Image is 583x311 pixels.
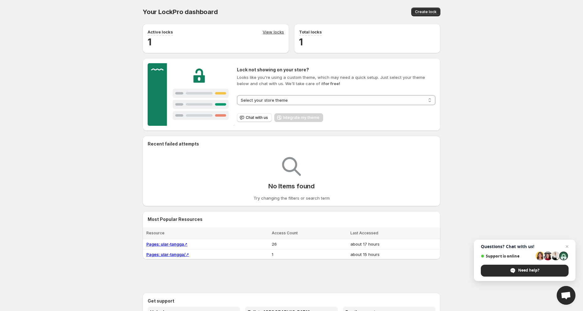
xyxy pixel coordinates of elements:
[148,141,199,147] h2: Recent failed attempts
[481,265,569,277] span: Need help?
[237,74,435,87] p: Looks like you're using a custom theme, which may need a quick setup. Just select your theme belo...
[557,286,575,305] a: Open chat
[146,242,187,247] a: Pages: ular-tangga↗
[254,195,330,201] p: Try changing the filters or search term
[246,115,268,120] span: Chat with us
[268,182,315,190] p: No Items found
[263,29,284,36] a: View locks
[148,63,234,126] img: Customer support
[481,254,533,258] span: Support is online
[148,29,173,35] p: Active locks
[349,239,440,249] td: about 17 hours
[349,249,440,260] td: about 15 hours
[146,252,189,257] a: Pages: ular-tangga/↗
[270,249,349,260] td: 1
[411,8,440,16] button: Create lock
[146,231,165,235] span: Resource
[143,8,218,16] span: Your LockPro dashboard
[350,231,378,235] span: Last Accessed
[237,67,435,73] h2: Lock not showing on your store?
[299,29,322,35] p: Total locks
[481,244,569,249] span: Questions? Chat with us!
[282,157,301,176] img: Empty search results
[272,231,298,235] span: Access Count
[299,36,435,48] h2: 1
[148,216,435,222] h2: Most Popular Resources
[270,239,349,249] td: 26
[415,9,437,14] span: Create lock
[237,113,272,122] button: Chat with us
[148,36,284,48] h2: 1
[323,81,340,86] strong: for free!
[518,268,539,273] span: Need help?
[148,298,435,304] h2: Get support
